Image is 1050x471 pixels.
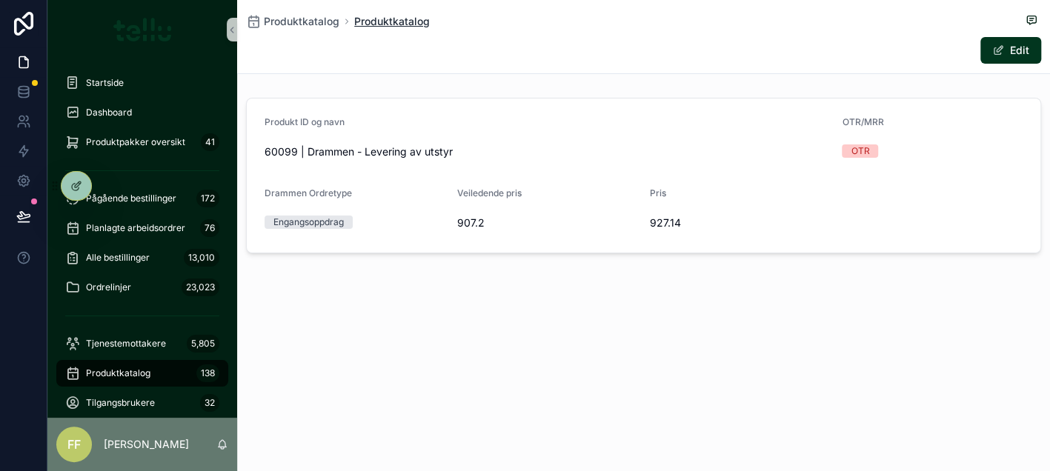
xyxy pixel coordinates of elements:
[196,190,219,207] div: 172
[56,129,228,156] a: Produktpakker oversikt41
[265,144,830,159] span: 60099 | Drammen - Levering av utstyr
[182,278,219,296] div: 23,023
[842,116,883,127] span: OTR/MRR
[200,394,219,412] div: 32
[56,244,228,271] a: Alle bestillinger13,010
[246,14,339,29] a: Produktkatalog
[273,216,344,229] div: Engangsoppdrag
[56,185,228,212] a: Pågående bestillinger172
[86,107,132,118] span: Dashboard
[184,249,219,267] div: 13,010
[47,59,237,418] div: scrollable content
[86,281,131,293] span: Ordrelinjer
[104,437,189,452] p: [PERSON_NAME]
[196,364,219,382] div: 138
[265,116,345,127] span: Produkt ID og navn
[851,144,869,158] div: OTR
[56,215,228,241] a: Planlagte arbeidsordrer76
[86,252,150,264] span: Alle bestillinger
[457,216,638,230] span: 907.2
[650,187,666,198] span: Pris
[264,14,339,29] span: Produktkatalog
[457,187,522,198] span: Veiledende pris
[200,219,219,237] div: 76
[86,222,185,234] span: Planlagte arbeidsordrer
[56,390,228,416] a: Tilgangsbrukere32
[86,193,176,204] span: Pågående bestillinger
[56,330,228,357] a: Tjenestemottakere5,805
[86,338,166,350] span: Tjenestemottakere
[67,435,81,453] span: FF
[187,335,219,353] div: 5,805
[201,133,219,151] div: 41
[113,18,172,41] img: App logo
[56,70,228,96] a: Startside
[56,360,228,387] a: Produktkatalog138
[354,14,430,29] a: Produktkatalog
[56,274,228,301] a: Ordrelinjer23,023
[86,397,155,409] span: Tilgangsbrukere
[650,216,831,230] span: 927.14
[86,367,150,379] span: Produktkatalog
[86,77,124,89] span: Startside
[86,136,185,148] span: Produktpakker oversikt
[56,99,228,126] a: Dashboard
[265,187,352,198] span: Drammen Ordretype
[980,37,1041,64] button: Edit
